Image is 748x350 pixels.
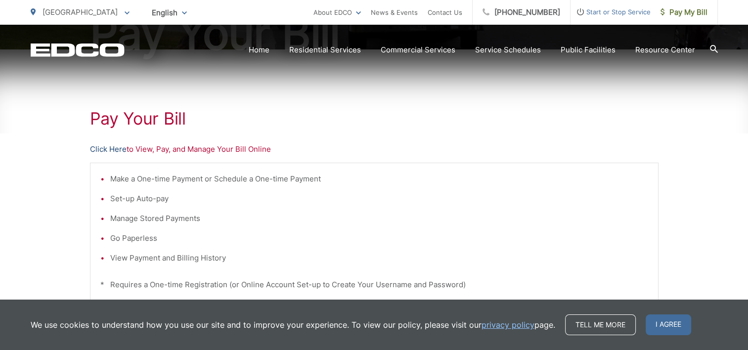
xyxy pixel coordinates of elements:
[31,43,125,57] a: EDCD logo. Return to the homepage.
[565,314,636,335] a: Tell me more
[31,319,555,331] p: We use cookies to understand how you use our site and to improve your experience. To view our pol...
[371,6,418,18] a: News & Events
[110,193,648,205] li: Set-up Auto-pay
[660,6,707,18] span: Pay My Bill
[110,252,648,264] li: View Payment and Billing History
[475,44,541,56] a: Service Schedules
[43,7,118,17] span: [GEOGRAPHIC_DATA]
[100,279,648,291] p: * Requires a One-time Registration (or Online Account Set-up to Create Your Username and Password)
[144,4,194,21] span: English
[635,44,695,56] a: Resource Center
[482,319,534,331] a: privacy policy
[313,6,361,18] a: About EDCO
[428,6,462,18] a: Contact Us
[249,44,269,56] a: Home
[381,44,455,56] a: Commercial Services
[289,44,361,56] a: Residential Services
[110,213,648,224] li: Manage Stored Payments
[110,232,648,244] li: Go Paperless
[90,109,659,129] h1: Pay Your Bill
[561,44,616,56] a: Public Facilities
[90,143,127,155] a: Click Here
[90,143,659,155] p: to View, Pay, and Manage Your Bill Online
[110,173,648,185] li: Make a One-time Payment or Schedule a One-time Payment
[646,314,691,335] span: I agree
